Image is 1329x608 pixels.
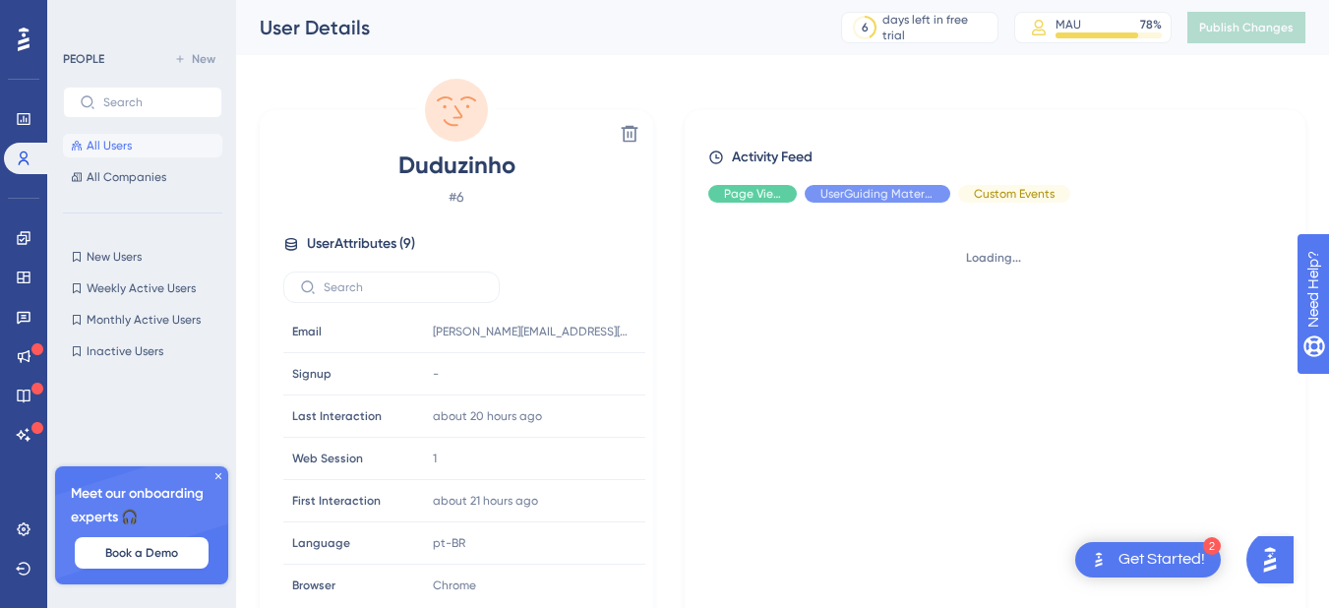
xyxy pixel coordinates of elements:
span: Last Interaction [292,408,382,424]
button: Inactive Users [63,339,222,363]
span: Inactive Users [87,343,163,359]
span: First Interaction [292,493,381,509]
input: Search [103,95,206,109]
span: Signup [292,366,332,382]
div: days left in free trial [882,12,992,43]
span: Weekly Active Users [87,280,196,296]
span: Publish Changes [1199,20,1294,35]
span: Email [292,324,322,339]
button: All Users [63,134,222,157]
img: launcher-image-alternative-text [1087,548,1111,572]
span: New Users [87,249,142,265]
span: Page View [724,186,781,202]
span: Activity Feed [732,146,813,169]
div: Open Get Started! checklist, remaining modules: 2 [1075,542,1221,578]
span: User Attributes ( 9 ) [307,232,415,256]
button: Monthly Active Users [63,308,222,332]
span: Meet our onboarding experts 🎧 [71,482,212,529]
span: All Companies [87,169,166,185]
span: All Users [87,138,132,153]
span: Chrome [433,578,476,593]
div: Get Started! [1118,549,1205,571]
button: Publish Changes [1187,12,1305,43]
span: # 6 [283,185,630,209]
div: 6 [862,20,869,35]
div: 2 [1203,537,1221,555]
button: All Companies [63,165,222,189]
time: about 21 hours ago [433,494,538,508]
button: New Users [63,245,222,269]
span: Monthly Active Users [87,312,201,328]
span: Need Help? [46,5,123,29]
div: User Details [260,14,792,41]
input: Search [324,280,483,294]
div: 78 % [1140,17,1162,32]
span: Web Session [292,451,363,466]
span: - [433,366,439,382]
span: pt-BR [433,535,465,551]
iframe: UserGuiding AI Assistant Launcher [1246,530,1305,589]
div: MAU [1056,17,1081,32]
span: Language [292,535,350,551]
span: Custom Events [974,186,1055,202]
time: about 20 hours ago [433,409,542,423]
span: Duduzinho [283,150,630,181]
span: Browser [292,578,335,593]
button: New [167,47,222,71]
div: Loading... [708,250,1278,266]
span: [PERSON_NAME][EMAIL_ADDRESS][PERSON_NAME][DOMAIN_NAME] [433,324,630,339]
button: Weekly Active Users [63,276,222,300]
button: Book a Demo [75,537,209,569]
div: PEOPLE [63,51,104,67]
span: Book a Demo [105,545,178,561]
span: 1 [433,451,437,466]
span: New [192,51,215,67]
span: UserGuiding Material [820,186,935,202]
